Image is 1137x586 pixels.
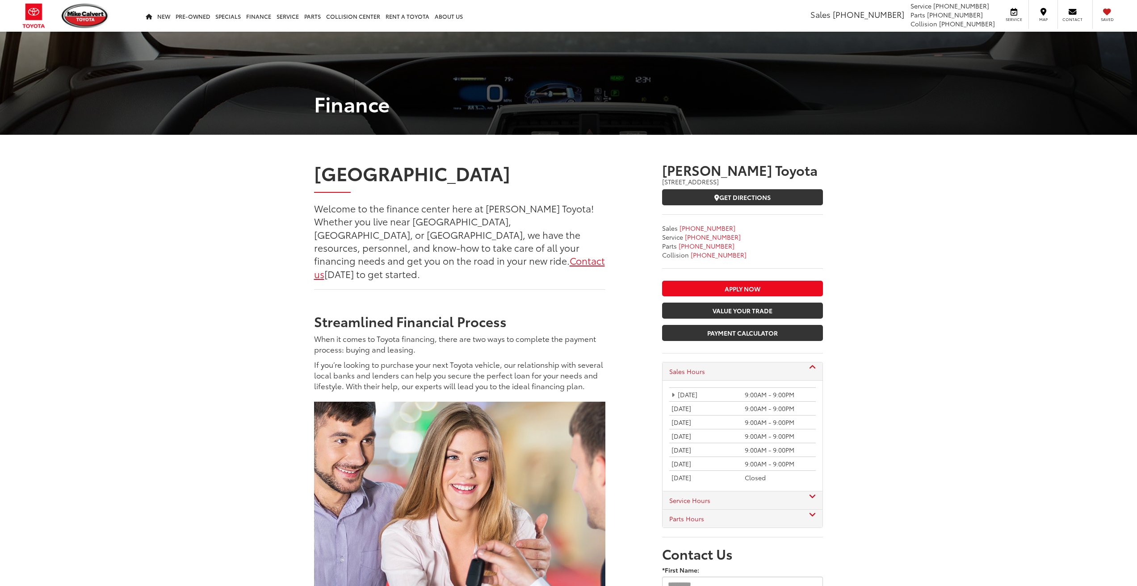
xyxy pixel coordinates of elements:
[62,4,109,28] img: Mike Calvert Toyota
[669,496,816,505] a: Service Hours
[910,19,937,28] span: Collision
[810,8,831,20] span: Sales
[833,8,904,20] span: [PHONE_NUMBER]
[669,514,816,523] a: Parts Hours
[680,224,735,233] a: <span class='callNowClass'>713-597-5313</span>
[662,565,699,574] label: *First Name:
[662,241,677,250] span: Parts
[314,254,605,280] a: Contact us
[662,233,683,241] span: Service
[314,314,605,328] h3: Streamlined Financial Process
[307,92,830,115] h1: Finance
[1062,17,1082,22] span: Contact
[679,241,734,250] span: [PHONE_NUMBER]
[910,1,931,10] span: Service
[691,250,747,259] a: <span class='callNowClass4'>713-558-8282</span>
[314,162,605,183] h3: [GEOGRAPHIC_DATA]
[662,177,823,186] address: [STREET_ADDRESS]
[662,546,823,561] h2: Contact Us
[669,367,816,376] a: Sales Hours
[669,388,743,402] td: [DATE]
[662,303,823,319] a: Value Your Trade
[669,471,743,484] td: [DATE]
[743,388,816,402] td: 9:00AM - 9:00PM
[743,443,816,457] td: 9:00AM - 9:00PM
[669,443,743,457] td: [DATE]
[662,224,678,233] span: Sales
[691,250,747,259] span: [PHONE_NUMBER]
[669,457,743,471] td: [DATE]
[939,19,995,28] span: [PHONE_NUMBER]
[679,241,734,250] a: <span class='callNowClass3'>713-561-5088</span>
[662,281,823,297] a: Apply Now
[1097,17,1117,22] span: Saved
[933,1,989,10] span: [PHONE_NUMBER]
[743,429,816,443] td: 9:00AM - 9:00PM
[743,471,816,484] td: Closed
[743,457,816,471] td: 9:00AM - 9:00PM
[669,429,743,443] td: [DATE]
[314,359,605,391] p: If you’re looking to purchase your next Toyota vehicle, our relationship with several local banks...
[662,189,823,205] a: Get Directions
[669,402,743,416] td: [DATE]
[743,402,816,416] td: 9:00AM - 9:00PM
[669,416,743,429] td: [DATE]
[662,162,823,177] h3: [PERSON_NAME] Toyota
[910,10,925,19] span: Parts
[1004,17,1024,22] span: Service
[662,325,823,341] a: Payment Calculator
[680,224,735,233] span: [PHONE_NUMBER]
[1033,17,1053,22] span: Map
[927,10,983,19] span: [PHONE_NUMBER]
[743,416,816,429] td: 9:00AM - 9:00PM
[685,233,741,241] a: <span class='callNowClass2'>346-577-8734</span>
[685,233,741,241] span: [PHONE_NUMBER]
[314,333,605,354] p: When it comes to Toyota financing, there are two ways to complete the payment process: buying and...
[662,250,689,259] span: Collision
[314,202,605,280] p: Welcome to the finance center here at [PERSON_NAME] Toyota! Whether you live near [GEOGRAPHIC_DAT...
